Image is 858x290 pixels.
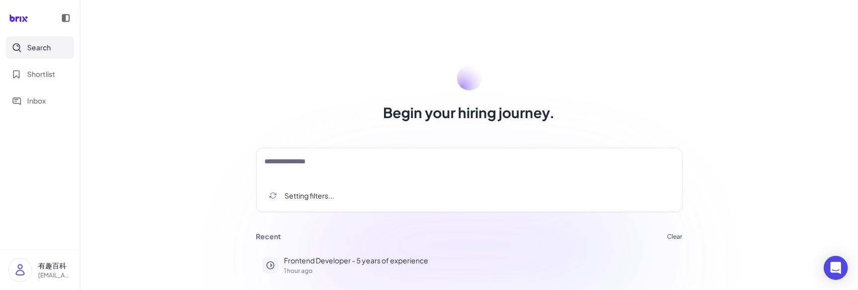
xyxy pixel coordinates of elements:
[284,255,677,266] p: Frontend Developer - 5 years of experience
[27,69,55,79] span: Shortlist
[6,63,74,85] button: Shortlist
[256,232,281,241] h3: Recent
[27,95,46,106] span: Inbox
[256,249,683,280] button: Frontend Developer - 5 years of experience1 hour ago
[6,89,74,112] button: Inbox
[6,36,74,59] button: Search
[285,190,335,201] span: Setting filters...
[284,268,677,274] p: 1 hour ago
[38,260,72,271] p: 有趣百科
[668,234,683,240] button: Clear
[27,42,51,53] span: Search
[824,256,848,280] div: Open Intercom Messenger
[38,271,72,280] p: [EMAIL_ADDRESS][DOMAIN_NAME]
[384,103,555,123] h1: Begin your hiring journey.
[9,258,32,281] img: user_logo.png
